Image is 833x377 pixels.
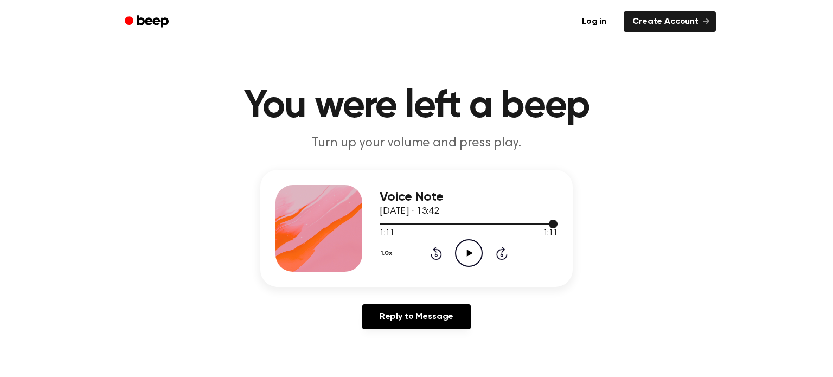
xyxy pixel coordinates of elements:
h3: Voice Note [380,190,558,205]
a: Log in [571,9,617,34]
span: 1:11 [380,228,394,239]
span: 1:11 [543,228,558,239]
h1: You were left a beep [139,87,694,126]
a: Create Account [624,11,716,32]
span: [DATE] · 13:42 [380,207,439,216]
p: Turn up your volume and press play. [208,135,625,152]
button: 1.0x [380,244,396,263]
a: Beep [117,11,178,33]
a: Reply to Message [362,304,471,329]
